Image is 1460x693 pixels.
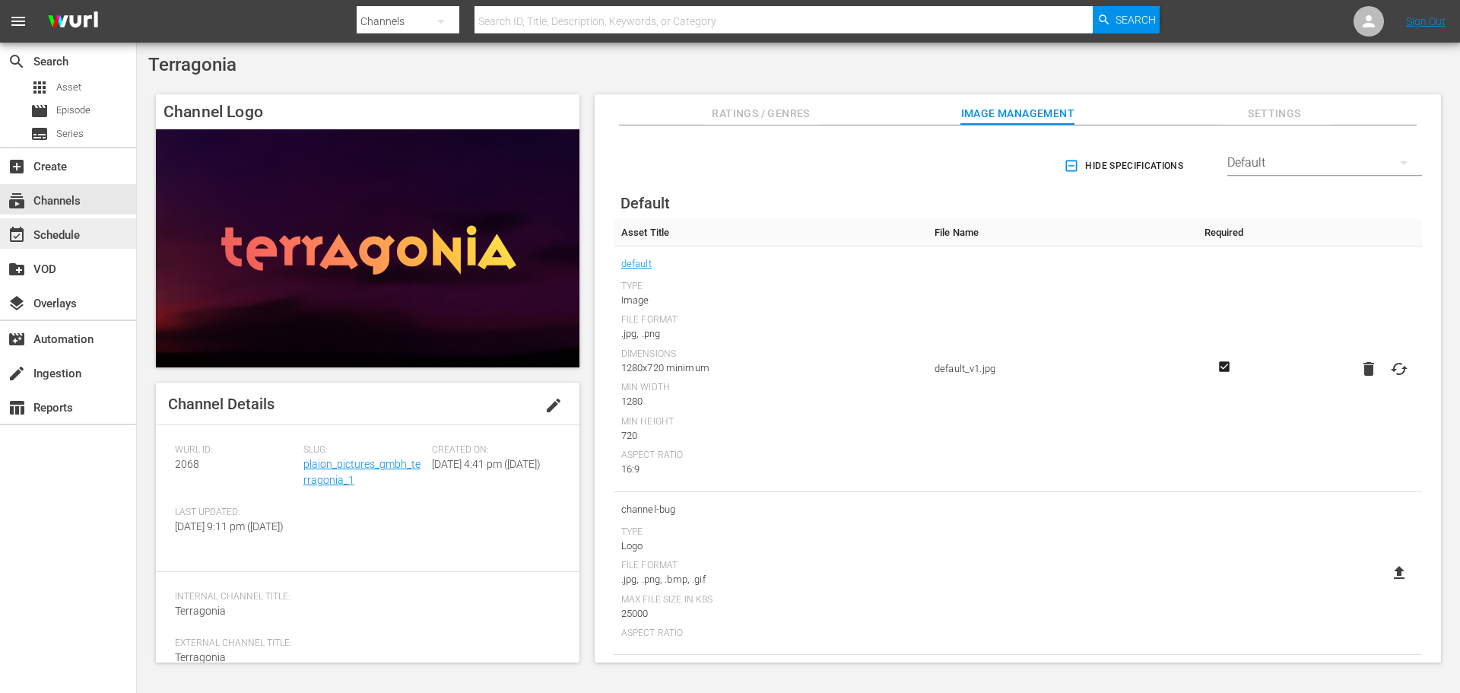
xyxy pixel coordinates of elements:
div: Aspect Ratio [621,628,919,640]
div: Aspect Ratio [621,450,919,462]
a: plaion_pictures_gmbh_terragonia_1 [303,458,421,486]
span: Terragonia [175,651,226,663]
div: Type [621,281,919,293]
span: Create [8,157,26,176]
span: 2068 [175,458,199,470]
span: Series [56,126,84,141]
span: Series [30,125,49,143]
div: File Format [621,314,919,326]
span: Terragonia [148,54,236,75]
div: 1280 [621,394,919,409]
div: File Format [621,560,919,572]
span: Search [1116,6,1156,33]
span: [DATE] 9:11 pm ([DATE]) [175,520,284,532]
div: Logo [621,539,919,554]
a: Sign Out [1406,15,1446,27]
span: Ingestion [8,364,26,383]
img: ans4CAIJ8jUAAAAAAAAAAAAAAAAAAAAAAAAgQb4GAAAAAAAAAAAAAAAAAAAAAAAAJMjXAAAAAAAAAAAAAAAAAAAAAAAAgAT5G... [36,4,109,40]
span: Episode [30,102,49,120]
span: VOD [8,260,26,278]
div: Type [621,526,919,539]
img: Terragonia [156,129,579,367]
span: Episode [56,103,90,118]
span: External Channel Title: [175,637,553,650]
span: Automation [8,330,26,348]
span: Bits Tile [621,663,919,682]
span: Internal Channel Title: [175,591,553,603]
svg: Required [1215,360,1233,374]
span: Reports [8,399,26,417]
div: Min Width [621,382,919,394]
span: [DATE] 4:41 pm ([DATE]) [432,458,541,470]
div: .jpg, .png [621,326,919,342]
button: Hide Specifications [1061,145,1189,187]
span: Image Management [960,104,1074,123]
div: 16:9 [621,462,919,477]
div: Default [1227,141,1422,184]
h4: Channel Logo [156,94,579,129]
span: Created On: [432,444,553,456]
span: Channel Details [168,395,275,413]
span: Terragonia [175,605,226,617]
div: 25000 [621,606,919,621]
span: Overlays [8,294,26,313]
span: Search [8,52,26,71]
span: Hide Specifications [1067,158,1183,174]
div: Image [621,293,919,308]
div: Min Height [621,416,919,428]
div: .jpg, .png, .bmp, .gif [621,572,919,587]
a: default [621,254,652,274]
div: 1280x720 minimum [621,361,919,376]
span: Asset [30,78,49,97]
span: Default [620,194,670,212]
button: Search [1093,6,1160,33]
td: default_v1.jpg [927,246,1191,492]
th: File Name [927,219,1191,246]
span: event_available [8,226,26,244]
span: Last Updated: [175,507,296,519]
span: menu [9,12,27,30]
th: Required [1191,219,1257,246]
span: Channels [8,192,26,210]
span: edit [544,396,563,415]
div: Dimensions [621,348,919,361]
span: Slug: [303,444,424,456]
div: 720 [621,428,919,443]
span: Wurl ID: [175,444,296,456]
span: Settings [1217,104,1331,123]
span: channel-bug [621,500,919,520]
th: Asset Title [614,219,927,246]
button: edit [535,387,572,424]
span: Asset [56,80,81,95]
span: Ratings / Genres [704,104,818,123]
div: Max File Size In Kbs [621,594,919,606]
